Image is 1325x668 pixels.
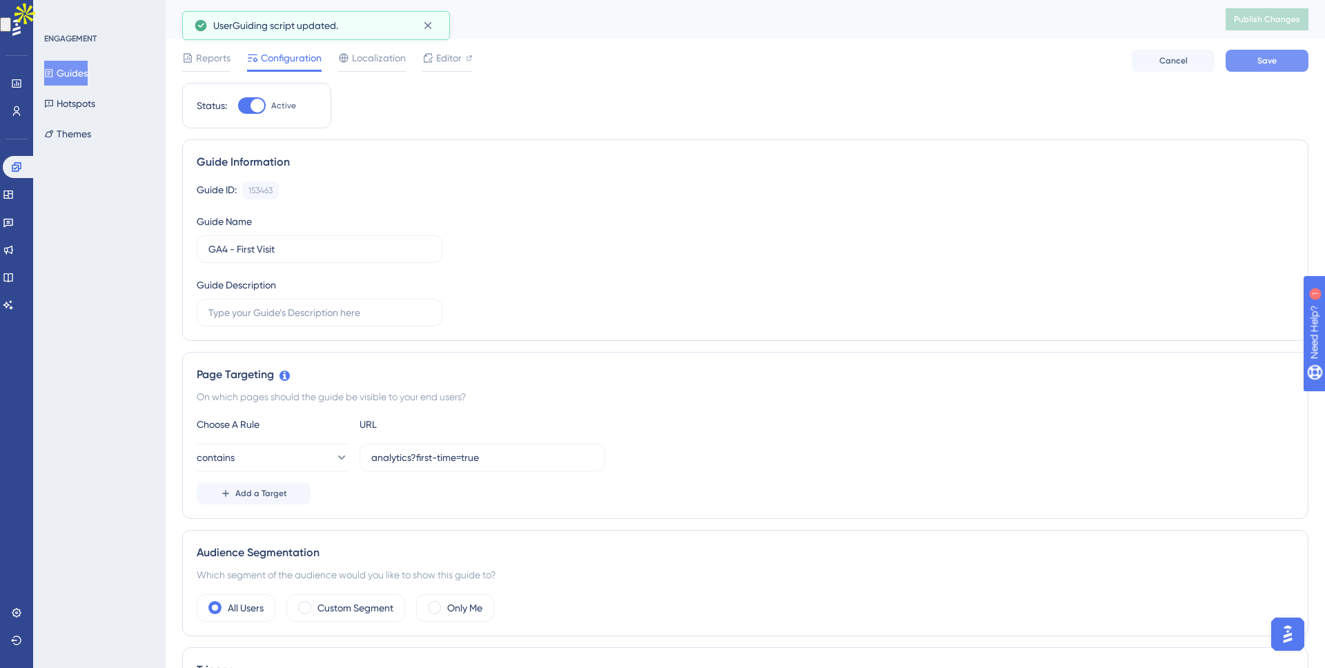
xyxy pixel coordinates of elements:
div: Guide Name [197,213,252,230]
span: Need Help? [32,3,86,20]
div: Page Targeting [197,366,1294,383]
input: yourwebsite.com/path [371,450,593,465]
span: Save [1257,55,1277,66]
div: 1 [96,7,100,18]
span: contains [197,449,235,466]
span: Editor [436,50,462,66]
input: Type your Guide’s Name here [208,242,431,257]
span: Add a Target [235,488,287,499]
span: Reports [196,50,230,66]
button: Cancel [1132,50,1215,72]
div: URL [360,416,511,433]
span: Active [271,100,296,111]
label: Custom Segment [317,600,393,616]
span: Configuration [261,50,322,66]
button: Save [1226,50,1308,72]
label: All Users [228,600,264,616]
input: Type your Guide’s Description here [208,305,431,320]
div: Guide Description [197,277,276,293]
button: Themes [44,121,91,146]
button: Add a Target [197,482,311,504]
span: Cancel [1159,55,1188,66]
div: Audience Segmentation [197,544,1294,561]
div: Which segment of the audience would you like to show this guide to? [197,567,1294,583]
iframe: UserGuiding AI Assistant Launcher [1267,613,1308,655]
div: Guide ID: [197,181,237,199]
div: ENGAGEMENT [44,33,97,44]
button: contains [197,444,349,471]
label: Only Me [447,600,482,616]
div: Guide Information [197,154,1294,170]
div: On which pages should the guide be visible to your end users? [197,389,1294,405]
div: Status: [197,97,227,114]
span: Localization [352,50,406,66]
button: Hotspots [44,91,95,116]
button: Guides [44,61,88,86]
div: 153463 [248,185,273,196]
div: Choose A Rule [197,416,349,433]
